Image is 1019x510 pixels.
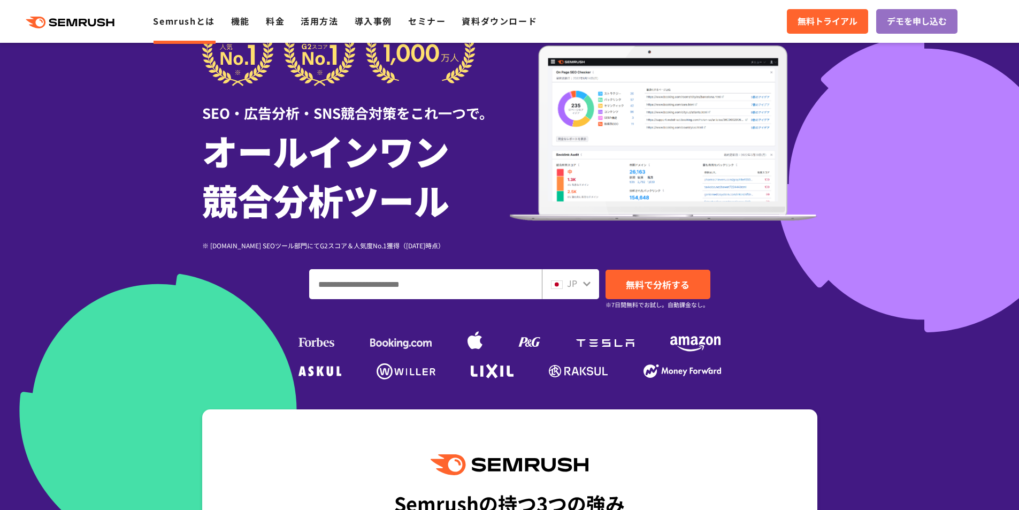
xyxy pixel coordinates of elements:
div: SEO・広告分析・SNS競合対策をこれ一つで。 [202,86,510,123]
a: 無料で分析する [606,270,710,299]
div: ※ [DOMAIN_NAME] SEOツール部門にてG2スコア＆人気度No.1獲得（[DATE]時点） [202,240,510,250]
img: Semrush [431,454,588,475]
span: デモを申し込む [887,14,947,28]
small: ※7日間無料でお試し。自動課金なし。 [606,300,709,310]
span: 無料トライアル [798,14,857,28]
a: 資料ダウンロード [462,14,537,27]
span: JP [567,277,577,290]
a: デモを申し込む [876,9,957,34]
a: 機能 [231,14,250,27]
input: ドメイン、キーワードまたはURLを入力してください [310,270,541,299]
a: 無料トライアル [787,9,868,34]
a: セミナー [408,14,446,27]
a: 導入事例 [355,14,392,27]
a: Semrushとは [153,14,214,27]
span: 無料で分析する [626,278,689,291]
h1: オールインワン 競合分析ツール [202,126,510,224]
a: 料金 [266,14,285,27]
a: 活用方法 [301,14,338,27]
